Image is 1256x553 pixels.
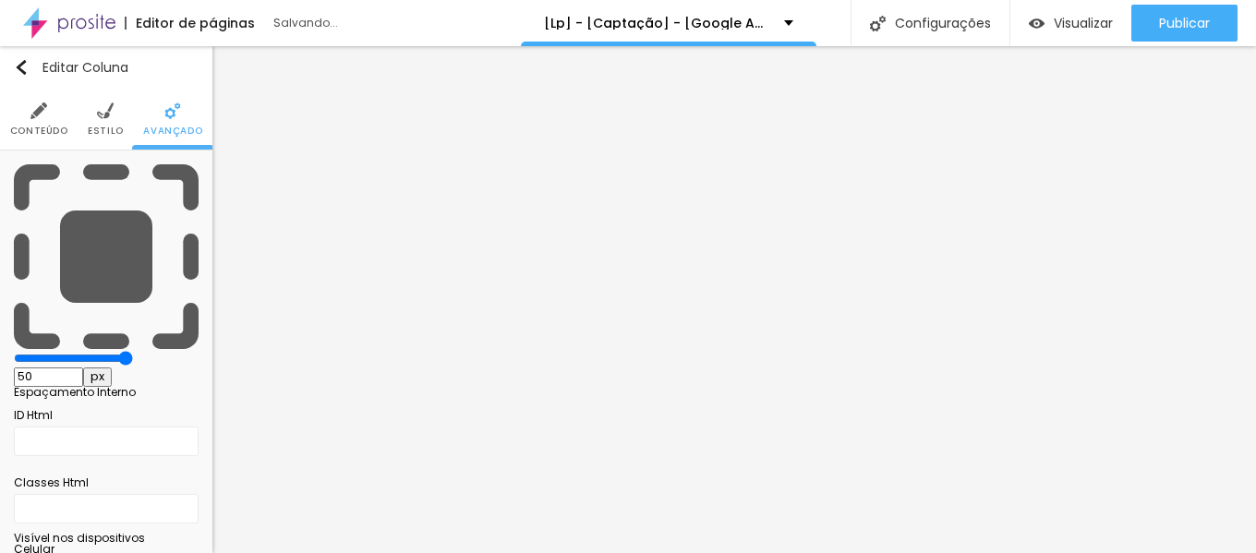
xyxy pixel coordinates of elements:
[83,367,112,387] button: px
[143,126,202,136] span: Avançado
[870,16,886,31] img: Icone
[14,60,29,75] img: Icone
[30,102,47,119] img: Icone
[14,533,199,544] div: Visível nos dispositivos
[212,46,1256,553] iframe: Editor
[544,17,770,30] p: [Lp] - [Captação] - [Google Ads]
[97,102,114,119] img: Icone
[1054,16,1113,30] span: Visualizar
[14,164,199,349] img: Icone
[88,126,124,136] span: Estilo
[273,18,486,29] div: Salvando...
[14,60,128,75] div: Editar Coluna
[14,475,199,491] div: Classes Html
[14,407,199,424] div: ID Html
[1159,16,1210,30] span: Publicar
[1131,5,1238,42] button: Publicar
[10,126,68,136] span: Conteúdo
[125,17,255,30] div: Editor de páginas
[1010,5,1131,42] button: Visualizar
[1029,16,1045,31] img: view-1.svg
[164,102,181,119] img: Icone
[14,387,199,398] div: Espaçamento Interno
